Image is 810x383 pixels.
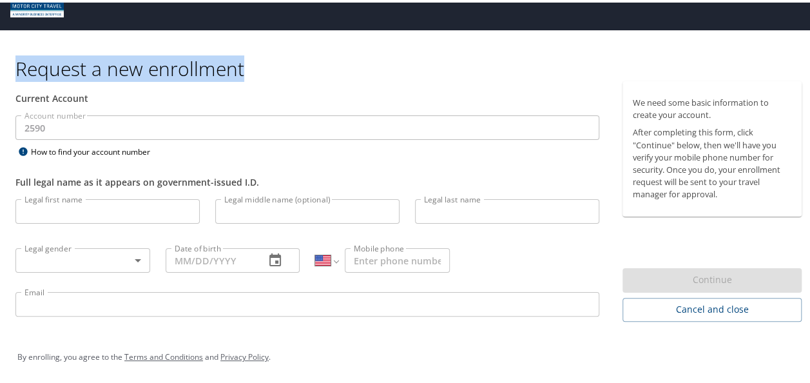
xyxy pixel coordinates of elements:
[220,349,269,360] a: Privacy Policy
[15,141,177,157] div: How to find your account number
[15,246,150,270] div: ​
[17,339,802,371] div: By enrolling, you agree to the and .
[166,246,255,270] input: MM/DD/YYYY
[345,246,450,270] input: Enter phone number
[622,295,802,319] button: Cancel and close
[633,124,791,198] p: After completing this form, click "Continue" below, then we'll have you verify your mobile phone ...
[15,173,599,186] div: Full legal name as it appears on government-issued I.D.
[633,299,791,315] span: Cancel and close
[15,89,599,103] div: Current Account
[124,349,203,360] a: Terms and Conditions
[633,94,791,119] p: We need some basic information to create your account.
